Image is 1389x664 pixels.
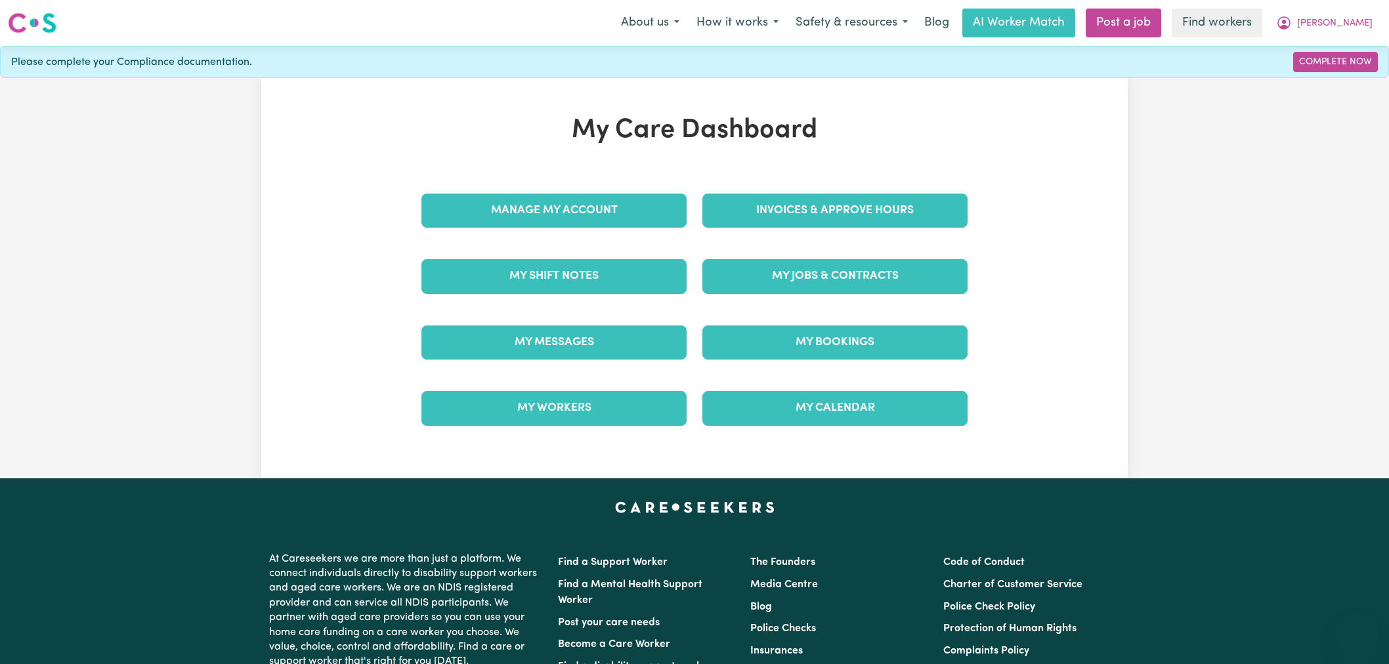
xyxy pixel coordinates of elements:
a: My Shift Notes [421,259,687,293]
span: Please complete your Compliance documentation. [11,54,252,70]
span: [PERSON_NAME] [1297,16,1373,31]
a: Code of Conduct [943,557,1025,568]
a: Manage My Account [421,194,687,228]
a: Media Centre [750,579,818,590]
a: My Jobs & Contracts [702,259,968,293]
a: Blog [750,602,772,612]
a: Careseekers logo [8,8,56,38]
button: How it works [688,9,787,37]
a: My Calendar [702,391,968,425]
a: Post a job [1086,9,1161,37]
a: Careseekers home page [615,502,775,512]
a: Post your care needs [558,617,660,628]
a: Charter of Customer Service [943,579,1082,590]
a: Blog [916,9,957,37]
iframe: Button to launch messaging window [1336,612,1378,654]
a: Find a Mental Health Support Worker [558,579,702,606]
button: About us [612,9,688,37]
a: Complete Now [1293,52,1378,72]
a: My Workers [421,391,687,425]
a: Protection of Human Rights [943,623,1077,634]
a: Find workers [1172,9,1262,37]
a: My Bookings [702,325,968,360]
a: Complaints Policy [943,646,1029,656]
a: Find a Support Worker [558,557,668,568]
a: Become a Care Worker [558,639,670,650]
a: Invoices & Approve Hours [702,194,968,228]
a: AI Worker Match [962,9,1075,37]
a: Police Checks [750,623,816,634]
button: My Account [1268,9,1381,37]
button: Safety & resources [787,9,916,37]
h1: My Care Dashboard [414,115,975,146]
a: Insurances [750,646,803,656]
a: My Messages [421,325,687,360]
a: Police Check Policy [943,602,1035,612]
img: Careseekers logo [8,11,56,35]
a: The Founders [750,557,815,568]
